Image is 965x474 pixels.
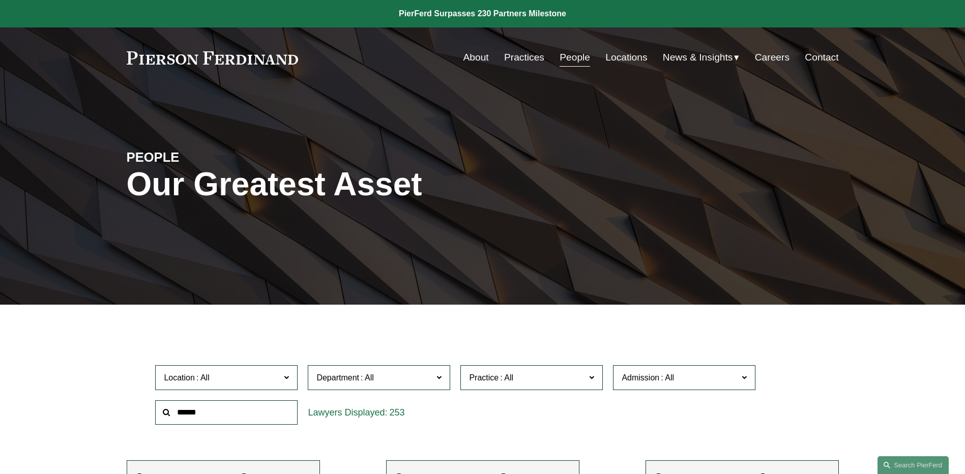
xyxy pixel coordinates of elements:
[663,49,733,67] span: News & Insights
[663,48,740,67] a: folder dropdown
[316,373,359,382] span: Department
[389,407,404,418] span: 253
[605,48,647,67] a: Locations
[127,166,601,203] h1: Our Greatest Asset
[622,373,659,382] span: Admission
[469,373,499,382] span: Practice
[127,149,305,165] h4: PEOPLE
[805,48,838,67] a: Contact
[878,456,949,474] a: Search this site
[755,48,789,67] a: Careers
[463,48,489,67] a: About
[504,48,544,67] a: Practices
[164,373,195,382] span: Location
[560,48,590,67] a: People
